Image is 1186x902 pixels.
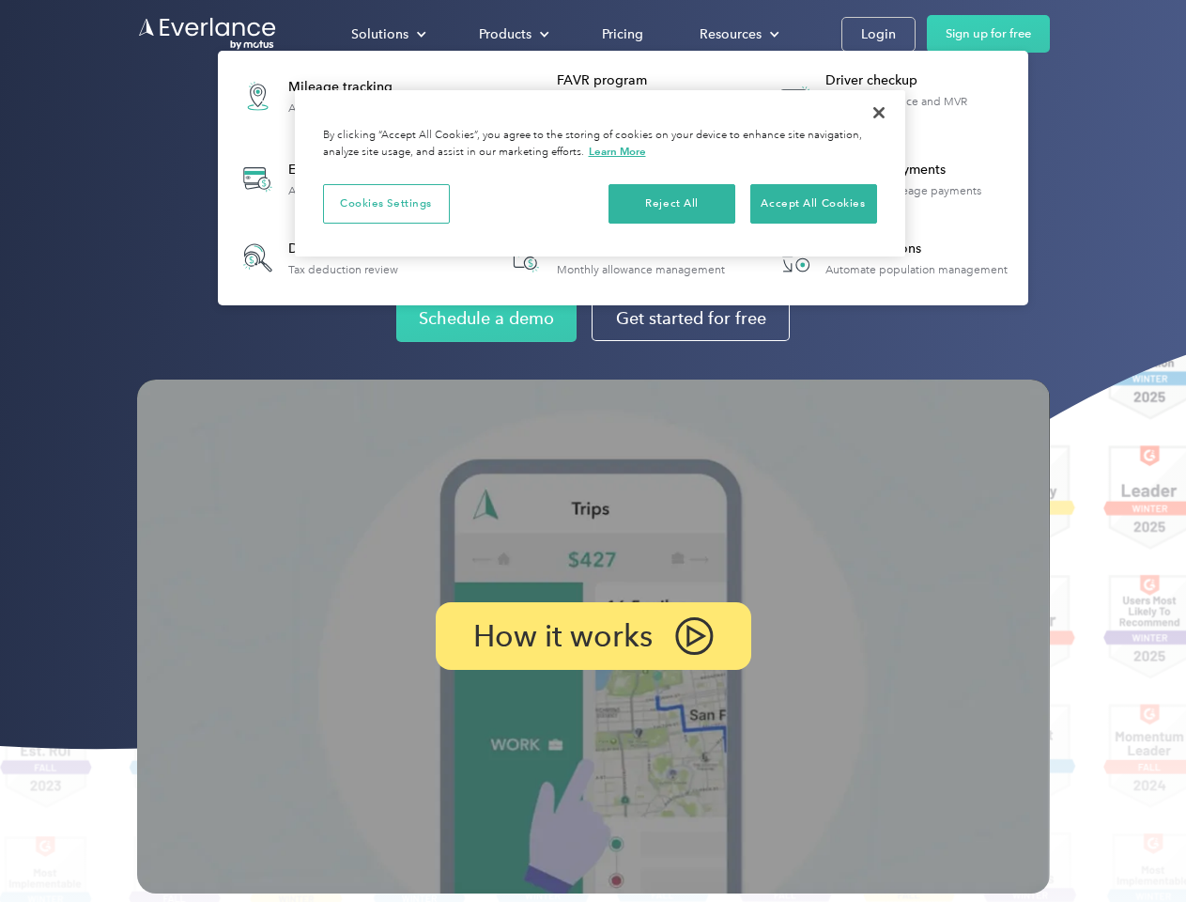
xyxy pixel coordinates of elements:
div: FAVR program [557,71,749,90]
div: Products [460,18,564,51]
div: License, insurance and MVR verification [825,95,1018,121]
div: Deduction finder [288,240,398,258]
a: Sign up for free [927,15,1050,53]
a: Expense trackingAutomatic transaction logs [227,145,433,213]
div: Automatic transaction logs [288,184,424,197]
div: Resources [681,18,794,51]
p: How it works [473,625,653,647]
div: Resources [700,23,762,46]
a: Driver checkupLicense, insurance and MVR verification [764,62,1019,131]
div: Products [479,23,531,46]
div: Mileage tracking [288,78,410,97]
a: Go to homepage [137,16,278,52]
div: Pricing [602,23,643,46]
button: Close [858,92,900,133]
a: Schedule a demo [396,295,577,342]
div: Automatic mileage logs [288,101,410,115]
div: Solutions [332,18,441,51]
div: Solutions [351,23,408,46]
div: HR Integrations [825,240,1008,258]
a: HR IntegrationsAutomate population management [764,227,1017,288]
a: Get started for free [592,296,790,341]
div: Driver checkup [825,71,1018,90]
nav: Products [218,51,1028,305]
div: Tax deduction review [288,263,398,276]
div: Cookie banner [295,90,905,257]
div: Privacy [295,90,905,257]
a: Pricing [583,18,662,51]
div: Automate population management [825,263,1008,276]
a: Deduction finderTax deduction review [227,227,408,288]
div: Monthly allowance management [557,263,725,276]
div: By clicking “Accept All Cookies”, you agree to the storing of cookies on your device to enhance s... [323,128,877,161]
input: Submit [138,112,233,151]
a: FAVR programFixed & Variable Rate reimbursement design & management [496,62,750,131]
a: Login [841,17,916,52]
button: Cookies Settings [323,184,450,224]
a: More information about your privacy, opens in a new tab [589,145,646,158]
div: Expense tracking [288,161,424,179]
button: Reject All [608,184,735,224]
div: Login [861,23,896,46]
a: Mileage trackingAutomatic mileage logs [227,62,420,131]
button: Accept All Cookies [750,184,877,224]
a: Accountable planMonthly allowance management [496,227,734,288]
